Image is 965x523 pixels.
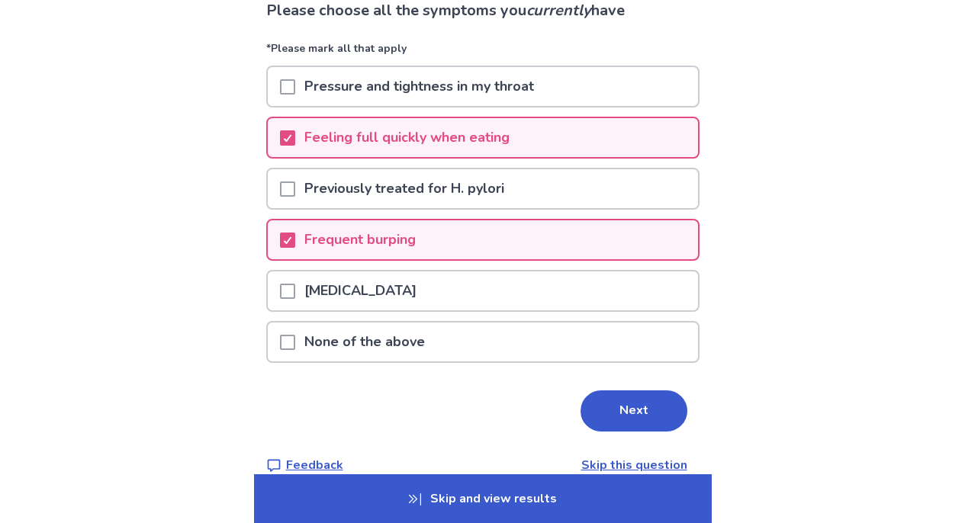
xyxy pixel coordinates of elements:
p: Pressure and tightness in my throat [295,67,543,106]
p: None of the above [295,322,434,361]
p: Frequent burping [295,220,425,259]
a: Skip this question [581,457,687,473]
p: Previously treated for H. pylori [295,169,513,208]
p: [MEDICAL_DATA] [295,271,426,310]
p: *Please mark all that apply [266,40,700,66]
a: Feedback [266,456,343,474]
p: Feedback [286,456,343,474]
p: Skip and view results [254,474,712,523]
p: Feeling full quickly when eating [295,118,519,157]
button: Next [581,390,687,432]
